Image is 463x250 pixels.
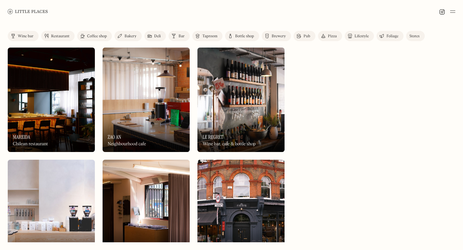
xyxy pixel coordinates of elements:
[13,134,30,140] h3: Mareida
[409,34,420,38] div: Stores
[203,141,256,147] div: Wine bar, cafe & bottle shop
[87,34,107,38] div: Coffee shop
[124,34,136,38] div: Bakery
[144,31,166,41] a: Deli
[318,31,342,41] a: Pizza
[103,48,190,152] a: Zao AnZao AnZao AnNeighbourhood cafe
[18,34,33,38] div: Wine bar
[377,31,404,41] a: Foliage
[235,34,254,38] div: Bottle shop
[203,134,223,140] h3: Le Regret
[192,31,222,41] a: Taproom
[262,31,291,41] a: Brewery
[202,34,217,38] div: Taproom
[8,48,95,152] img: Mareida
[51,34,69,38] div: Restaurant
[8,48,95,152] a: MareidaMareidaMareidaChilean restaurant
[386,34,398,38] div: Foliage
[294,31,315,41] a: Pub
[328,34,337,38] div: Pizza
[272,34,286,38] div: Brewery
[168,31,190,41] a: Bar
[197,48,285,152] a: Le RegretLe RegretLe RegretWine bar, cafe & bottle shop
[103,48,190,152] img: Zao An
[197,48,285,152] img: Le Regret
[225,31,259,41] a: Bottle shop
[154,34,161,38] div: Deli
[41,31,75,41] a: Restaurant
[355,34,369,38] div: Lifestyle
[8,31,39,41] a: Wine bar
[13,141,48,147] div: Chilean restaurant
[406,31,425,41] a: Stores
[108,134,121,140] h3: Zao An
[114,31,141,41] a: Bakery
[345,31,374,41] a: Lifestyle
[108,141,146,147] div: Neighbourhood cafe
[77,31,112,41] a: Coffee shop
[178,34,185,38] div: Bar
[304,34,310,38] div: Pub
